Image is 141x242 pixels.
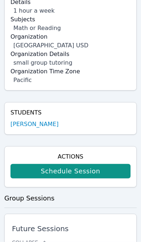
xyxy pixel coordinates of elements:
label: Subjects [10,15,131,24]
h4: Actions [10,152,131,161]
h3: Group Sessions [4,193,137,203]
div: 1 hour a week [13,7,131,15]
span: Future Sessions [12,224,129,233]
div: Math or Reading [13,24,131,33]
a: Schedule Session [10,164,131,178]
label: Organization [10,33,131,41]
label: Organization Details [10,50,131,59]
h4: Students [10,108,131,117]
a: [PERSON_NAME] [10,120,59,129]
div: Pacific [13,76,131,85]
label: Organization Time Zone [10,67,131,76]
div: [GEOGRAPHIC_DATA] USD [13,41,131,50]
div: small group tutoring [13,59,131,67]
